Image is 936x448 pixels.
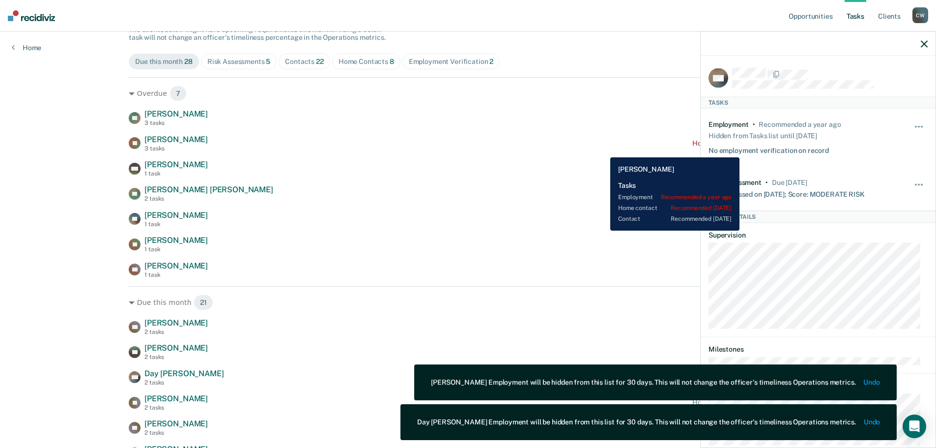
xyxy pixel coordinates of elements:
div: 2 tasks [144,379,224,386]
div: 2 tasks [144,429,208,436]
img: Recidiviz [8,10,55,21]
span: 8 [390,58,394,65]
div: 2 tasks [144,404,208,411]
div: 1 task [144,221,208,228]
div: Tasks [701,96,936,108]
span: 21 [194,295,213,310]
span: [PERSON_NAME] [144,394,208,403]
div: 2 tasks [144,329,208,335]
span: Day [PERSON_NAME] [144,369,224,378]
span: [PERSON_NAME] [144,236,208,245]
span: 5 [266,58,270,65]
span: [PERSON_NAME] [144,261,208,270]
div: Overdue [129,86,807,101]
div: Risk Assessments [207,58,271,66]
button: Undo [864,378,880,387]
span: 7 [170,86,187,101]
div: No employment verification on record [709,142,829,154]
div: 1 task [144,170,208,177]
dt: Supervision [709,231,928,239]
div: Employment Verification [409,58,494,66]
div: • [753,120,755,129]
div: Due this month [135,58,193,66]
span: 2 [489,58,493,65]
div: 2 tasks [144,354,208,360]
div: Last assessed on [DATE]; Score: MODERATE RISK [709,186,865,199]
div: Home Contacts [339,58,394,66]
a: Home [12,43,41,52]
div: Due this month [129,295,807,310]
span: [PERSON_NAME] [144,318,208,328]
div: Contacts [285,58,324,66]
div: Employment [709,120,749,129]
div: • [766,178,768,186]
span: [PERSON_NAME] [144,109,208,119]
div: Open Intercom Messenger [903,415,926,438]
span: [PERSON_NAME] [144,343,208,353]
span: [PERSON_NAME] [144,135,208,144]
div: C W [912,7,928,23]
span: [PERSON_NAME] [144,160,208,169]
div: Hidden from Tasks list until [DATE] [709,128,817,142]
div: Risk assessment [709,178,762,186]
div: Due in 3 days [772,178,807,186]
div: Home contact recommended [DATE] [692,398,807,407]
dt: Milestones [709,345,928,353]
button: Undo [864,418,880,426]
div: Home contact recommended [DATE] [692,139,807,148]
span: 28 [184,58,193,65]
div: Client Details [701,211,936,223]
span: The clients below might have upcoming requirements this month. Hiding a below task will not chang... [129,26,386,42]
span: [PERSON_NAME] [144,419,208,428]
div: Day [PERSON_NAME] Employment will be hidden from this list for 30 days. This will not change the ... [417,418,856,426]
div: Recommended a year ago [759,120,841,129]
div: 1 task [144,246,208,253]
div: 1 task [144,271,208,278]
div: [PERSON_NAME] Employment will be hidden from this list for 30 days. This will not change the offi... [431,378,855,387]
div: Employment Verification recommended a year ago [646,164,807,173]
div: 3 tasks [144,119,208,126]
span: [PERSON_NAME] [PERSON_NAME] [144,185,273,194]
div: 3 tasks [144,145,208,152]
span: [PERSON_NAME] [144,210,208,220]
span: 22 [316,58,324,65]
div: 2 tasks [144,195,273,202]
